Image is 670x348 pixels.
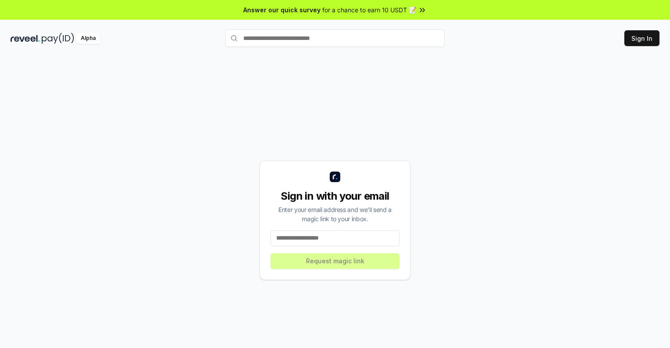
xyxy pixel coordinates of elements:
[322,5,416,14] span: for a chance to earn 10 USDT 📝
[243,5,321,14] span: Answer our quick survey
[270,189,400,203] div: Sign in with your email
[76,33,101,44] div: Alpha
[42,33,74,44] img: pay_id
[330,172,340,182] img: logo_small
[11,33,40,44] img: reveel_dark
[270,205,400,223] div: Enter your email address and we’ll send a magic link to your inbox.
[624,30,659,46] button: Sign In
